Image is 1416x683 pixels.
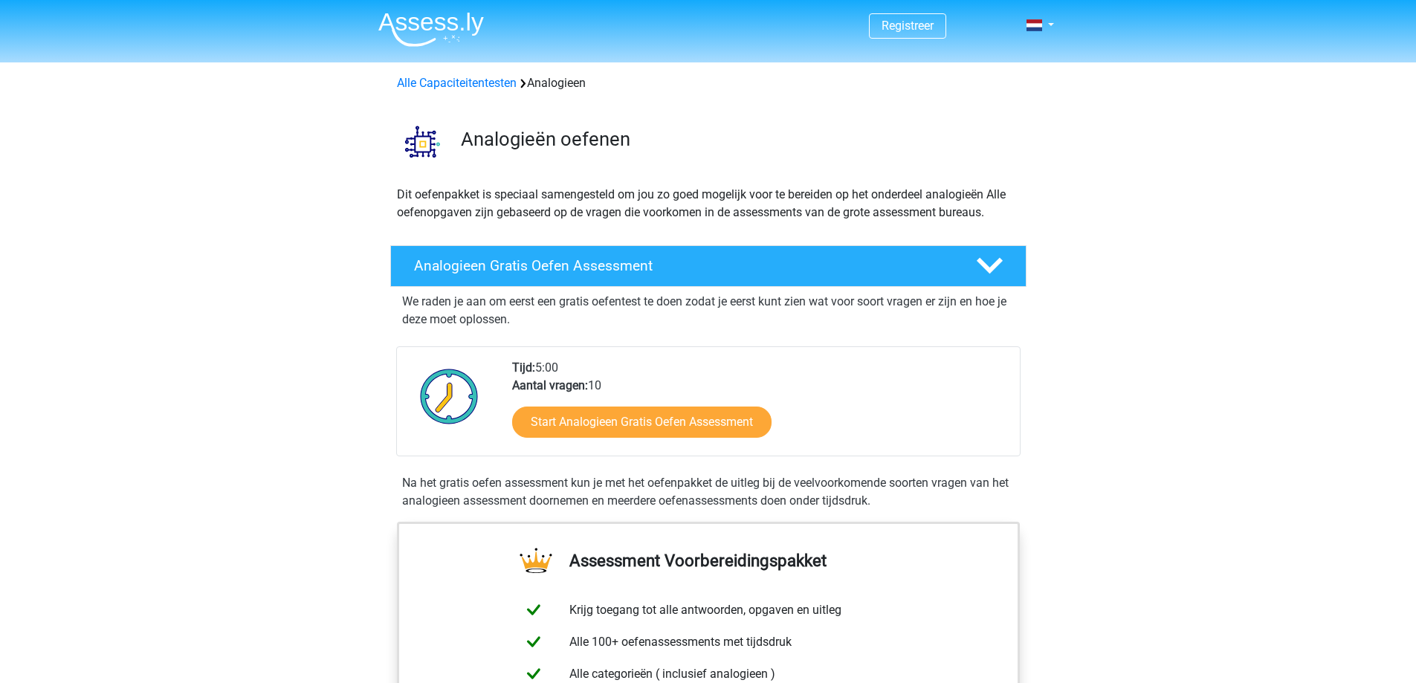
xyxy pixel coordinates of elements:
b: Aantal vragen: [512,378,588,392]
h3: Analogieën oefenen [461,128,1015,151]
a: Start Analogieen Gratis Oefen Assessment [512,407,772,438]
img: Klok [412,359,487,433]
img: analogieen [391,110,454,173]
img: Assessly [378,12,484,47]
h4: Analogieen Gratis Oefen Assessment [414,257,952,274]
a: Analogieen Gratis Oefen Assessment [384,245,1032,287]
p: Dit oefenpakket is speciaal samengesteld om jou zo goed mogelijk voor te bereiden op het onderdee... [397,186,1020,221]
div: Na het gratis oefen assessment kun je met het oefenpakket de uitleg bij de veelvoorkomende soorte... [396,474,1021,510]
b: Tijd: [512,360,535,375]
div: 5:00 10 [501,359,1019,456]
p: We raden je aan om eerst een gratis oefentest te doen zodat je eerst kunt zien wat voor soort vra... [402,293,1015,328]
div: Analogieen [391,74,1026,92]
a: Alle Capaciteitentesten [397,76,517,90]
a: Registreer [882,19,934,33]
